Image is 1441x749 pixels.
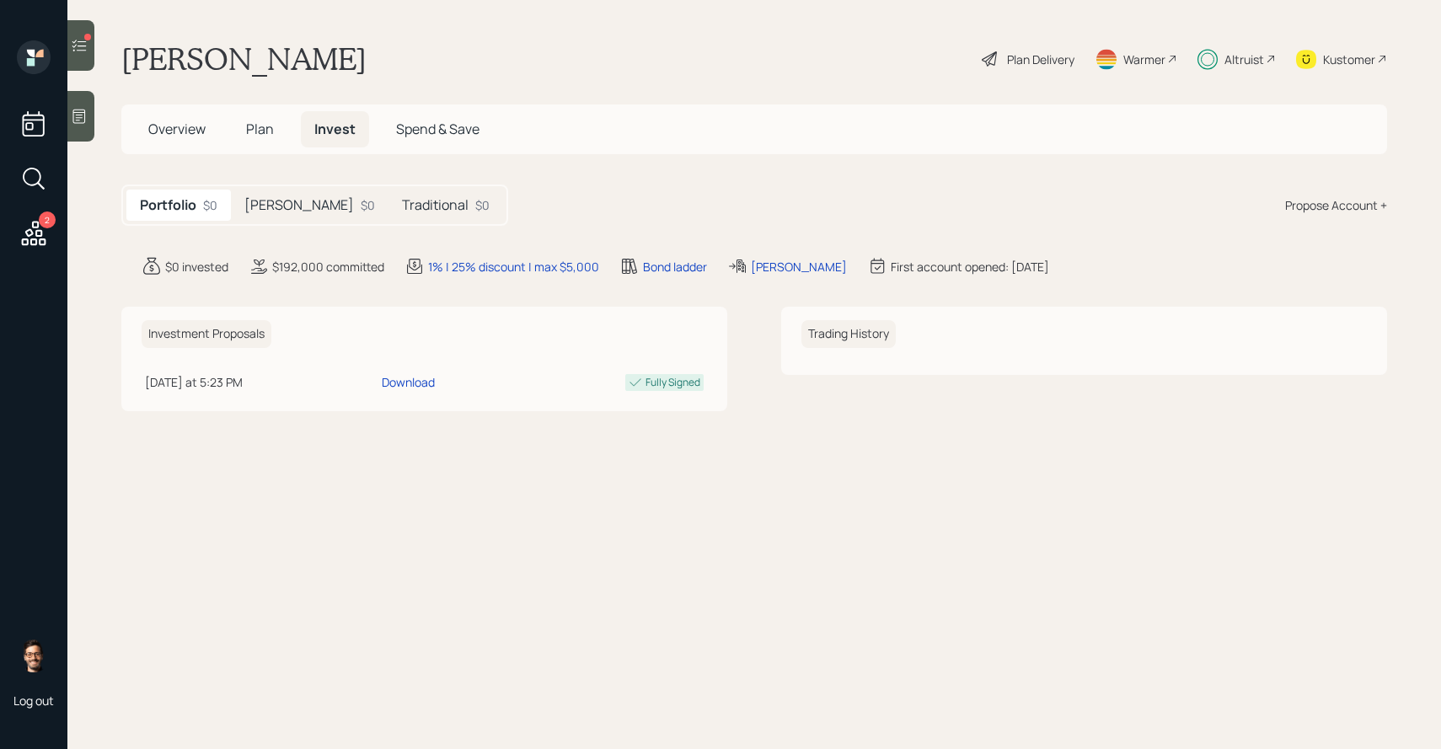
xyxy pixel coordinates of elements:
[142,320,271,348] h6: Investment Proposals
[1007,51,1074,68] div: Plan Delivery
[428,258,599,276] div: 1% | 25% discount | max $5,000
[121,40,367,78] h1: [PERSON_NAME]
[1285,196,1387,214] div: Propose Account +
[646,375,700,390] div: Fully Signed
[1123,51,1165,68] div: Warmer
[361,196,375,214] div: $0
[272,258,384,276] div: $192,000 committed
[1224,51,1264,68] div: Altruist
[148,120,206,138] span: Overview
[145,373,375,391] div: [DATE] at 5:23 PM
[402,197,469,213] h5: Traditional
[1323,51,1375,68] div: Kustomer
[203,196,217,214] div: $0
[475,196,490,214] div: $0
[17,639,51,672] img: sami-boghos-headshot.png
[13,693,54,709] div: Log out
[801,320,896,348] h6: Trading History
[751,258,847,276] div: [PERSON_NAME]
[382,373,435,391] div: Download
[244,197,354,213] h5: [PERSON_NAME]
[140,197,196,213] h5: Portfolio
[396,120,479,138] span: Spend & Save
[891,258,1049,276] div: First account opened: [DATE]
[643,258,707,276] div: Bond ladder
[246,120,274,138] span: Plan
[165,258,228,276] div: $0 invested
[39,211,56,228] div: 2
[314,120,356,138] span: Invest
